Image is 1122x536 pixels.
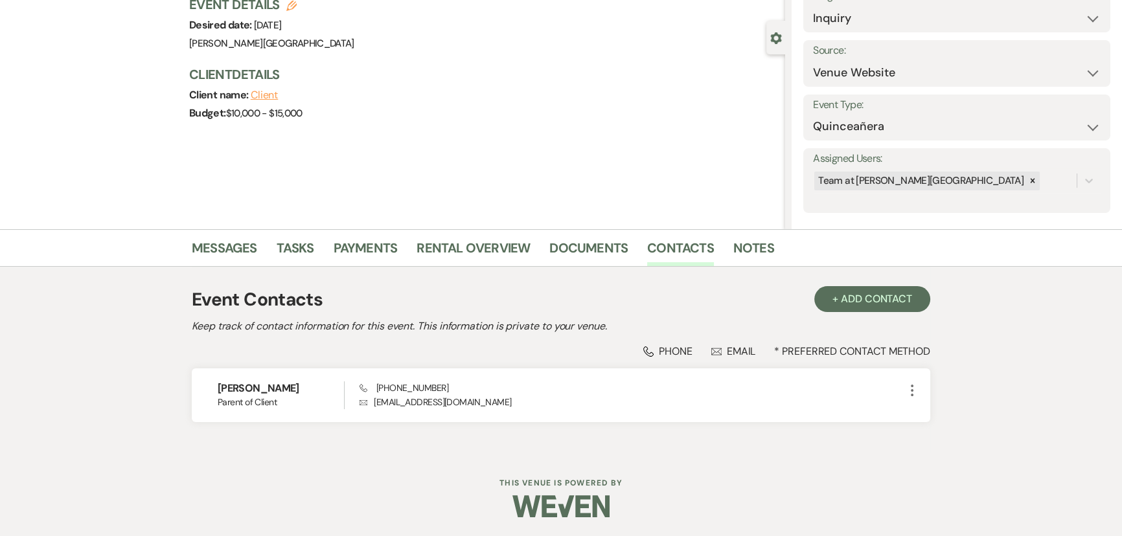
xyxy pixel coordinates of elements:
[647,238,714,266] a: Contacts
[251,90,279,100] button: Client
[813,150,1101,168] label: Assigned Users:
[711,344,756,358] div: Email
[549,238,628,266] a: Documents
[417,238,530,266] a: Rental Overview
[218,381,344,396] h6: [PERSON_NAME]
[360,395,904,409] p: [EMAIL_ADDRESS][DOMAIN_NAME]
[192,344,930,358] div: * Preferred Contact Method
[189,18,254,32] span: Desired date:
[813,96,1101,115] label: Event Type:
[643,344,693,358] div: Phone
[192,238,257,266] a: Messages
[189,65,772,84] h3: Client Details
[733,238,774,266] a: Notes
[512,484,610,529] img: Weven Logo
[770,31,782,43] button: Close lead details
[813,41,1101,60] label: Source:
[218,396,344,409] span: Parent of Client
[192,318,930,334] h2: Keep track of contact information for this event. This information is private to your venue.
[189,106,226,120] span: Budget:
[254,19,281,32] span: [DATE]
[334,238,398,266] a: Payments
[277,238,314,266] a: Tasks
[360,382,448,394] span: [PHONE_NUMBER]
[189,88,251,102] span: Client name:
[814,172,1025,190] div: Team at [PERSON_NAME][GEOGRAPHIC_DATA]
[226,107,303,120] span: $10,000 - $15,000
[192,286,323,313] h1: Event Contacts
[189,37,354,50] span: [PERSON_NAME][GEOGRAPHIC_DATA]
[814,286,930,312] button: + Add Contact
